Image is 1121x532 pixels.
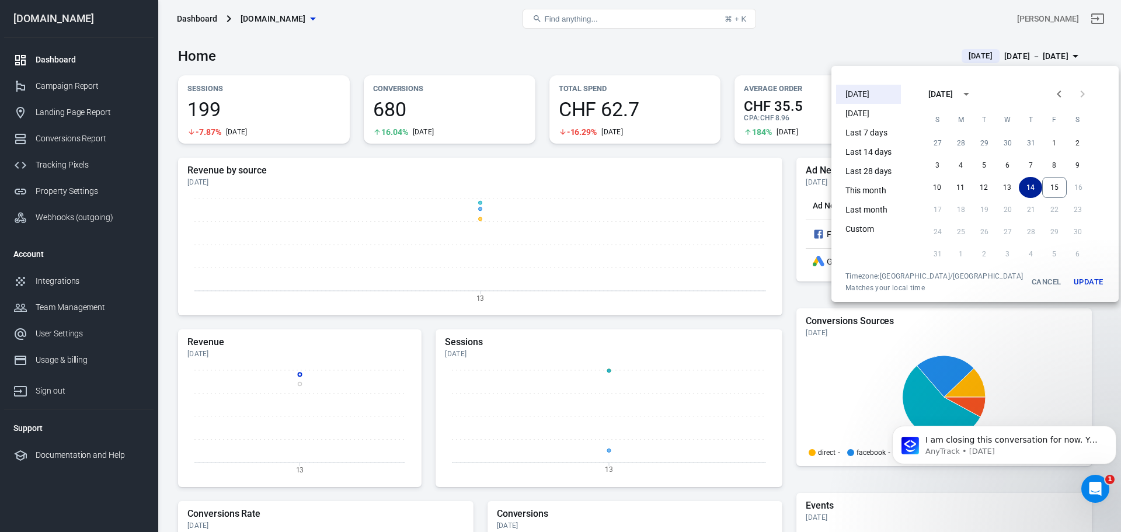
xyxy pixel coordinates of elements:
li: Last 7 days [836,123,901,142]
li: Last 28 days [836,162,901,181]
span: Saturday [1067,108,1088,131]
button: Previous month [1047,82,1071,106]
button: 4 [949,155,973,176]
button: 27 [926,133,949,154]
button: 6 [996,155,1019,176]
button: 14 [1019,177,1042,198]
button: 8 [1043,155,1066,176]
button: 7 [1019,155,1043,176]
li: [DATE] [836,85,901,104]
span: Matches your local time [845,283,1023,293]
div: Timezone: [GEOGRAPHIC_DATA]/[GEOGRAPHIC_DATA] [845,272,1023,281]
button: 1 [1043,133,1066,154]
button: 15 [1042,177,1067,198]
button: Update [1070,272,1107,293]
button: Cancel [1028,272,1065,293]
button: 30 [996,133,1019,154]
div: [DATE] [928,88,953,100]
span: Monday [951,108,972,131]
iframe: Intercom notifications message [887,401,1121,500]
span: 1 [1105,475,1115,484]
iframe: Intercom live chat [1081,475,1109,503]
button: 5 [973,155,996,176]
span: Friday [1044,108,1065,131]
button: 28 [949,133,973,154]
li: Custom [836,220,901,239]
button: 9 [1066,155,1089,176]
button: 2 [1066,133,1089,154]
span: Sunday [927,108,948,131]
li: Last month [836,200,901,220]
button: 12 [972,177,995,198]
button: 10 [925,177,949,198]
li: This month [836,181,901,200]
button: 11 [949,177,972,198]
button: calendar view is open, switch to year view [956,84,976,104]
button: 29 [973,133,996,154]
span: Thursday [1021,108,1042,131]
li: [DATE] [836,104,901,123]
span: Wednesday [997,108,1018,131]
button: 3 [926,155,949,176]
button: 31 [1019,133,1043,154]
span: Tuesday [974,108,995,131]
button: 13 [995,177,1019,198]
li: Last 14 days [836,142,901,162]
